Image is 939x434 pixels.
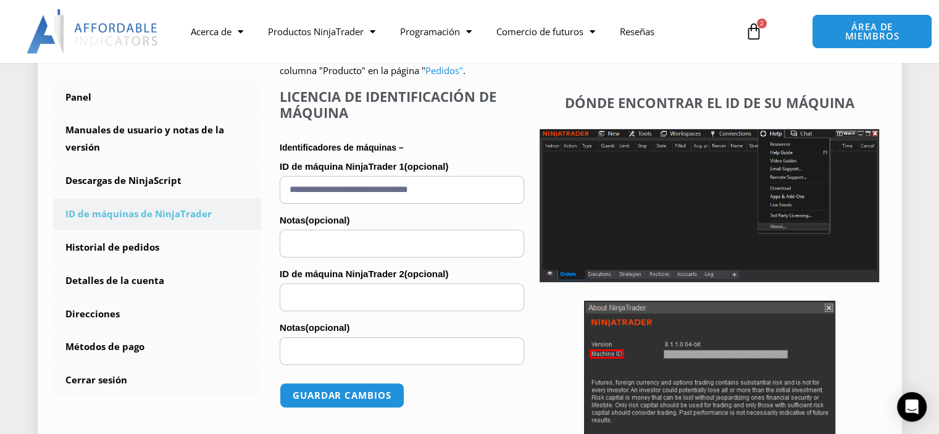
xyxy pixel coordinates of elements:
font: ID de máquina NinjaTrader 1 [280,161,404,172]
font: Productos NinjaTrader [268,25,364,38]
font: Panel [65,91,91,103]
a: Métodos de pago [53,331,262,363]
a: Pedidos" [425,64,463,77]
a: Panel [53,81,262,114]
a: Cerrar sesión [53,364,262,396]
font: Métodos de pago [65,340,144,353]
a: Comercio de futuros [484,17,607,46]
img: LogoAI [27,9,159,54]
font: ID de máquinas de NinjaTrader [65,207,212,220]
a: Detalles de la cuenta [53,265,262,297]
font: (opcional) [306,215,350,225]
a: Programación [388,17,484,46]
a: Productos NinjaTrader [256,17,388,46]
font: Direcciones [65,307,120,320]
font: Notas [280,215,306,225]
font: Reseñas [620,25,654,38]
a: Reseñas [607,17,667,46]
img: Captura de pantalla 17/01/2025 1155544 | Indicadores asequibles – NinjaTrader [540,129,879,282]
div: Abrir Intercom Messenger [897,392,927,422]
font: Licencia de identificación de máquina [280,87,496,122]
font: Comercio de futuros [496,25,583,38]
font: (opcional) [306,322,350,333]
a: ID de máquinas de NinjaTrader [53,198,262,230]
font: Guardar cambios [293,389,391,401]
a: Manuales de usuario y notas de la versión [53,114,262,164]
font: Acerca de [191,25,232,38]
font: (opcional) [404,161,449,172]
font: 2 [760,19,764,27]
font: Dónde encontrar el ID de su máquina [565,93,854,112]
font: ÁREA DE MIEMBROS [845,20,899,42]
nav: Páginas de cuenta [53,81,262,396]
font: Descargas de NinjaScript [65,174,182,186]
font: Detalles de la cuenta [65,274,164,286]
font: Programación [400,25,460,38]
a: Descargas de NinjaScript [53,165,262,197]
button: Guardar cambios [280,383,404,408]
a: Direcciones [53,298,262,330]
a: Acerca de [178,17,256,46]
font: ID de máquina NinjaTrader 2 [280,269,404,279]
font: Historial de pedidos [65,241,159,253]
font: Cerrar sesión [65,373,127,386]
a: Historial de pedidos [53,232,262,264]
font: . [463,64,465,77]
a: 2 [727,14,781,49]
a: ÁREA DE MIEMBROS [812,14,933,49]
nav: Menú [178,17,733,46]
font: Notas [280,322,306,333]
font: (opcional) [404,269,449,279]
font: Manuales de usuario y notas de la versión [65,123,224,153]
font: Identificadores de máquinas – [280,143,404,152]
